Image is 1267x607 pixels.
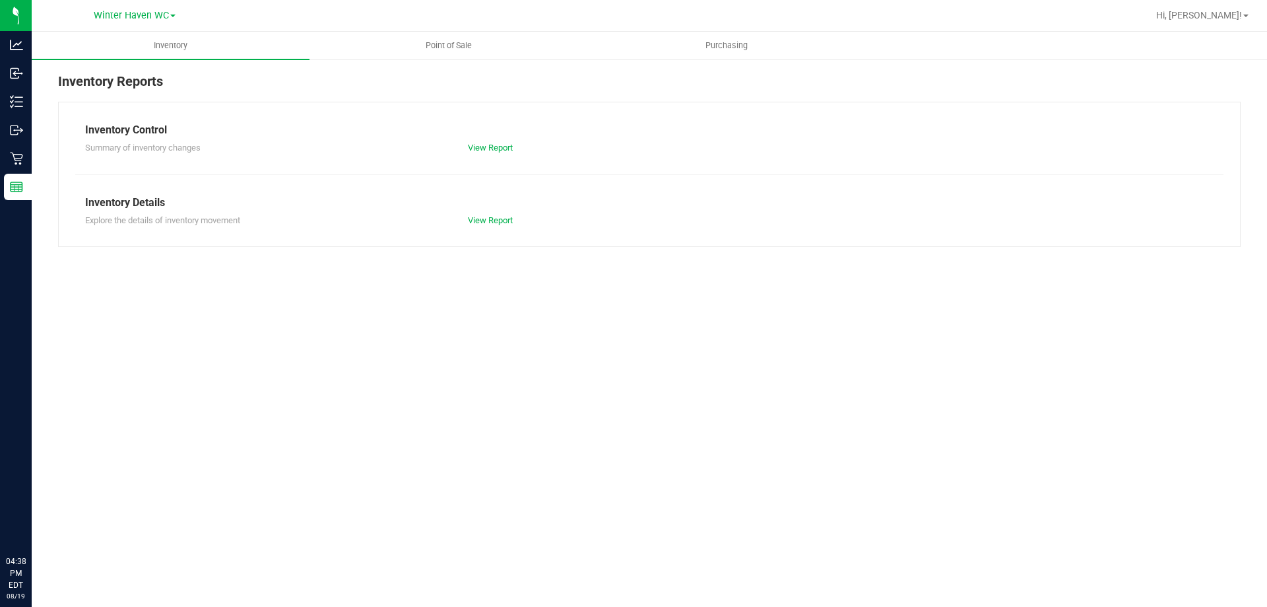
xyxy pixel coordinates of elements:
a: Purchasing [587,32,865,59]
iframe: Resource center [13,501,53,541]
div: Inventory Reports [58,71,1241,102]
span: Purchasing [688,40,765,52]
span: Point of Sale [408,40,490,52]
a: Inventory [32,32,309,59]
inline-svg: Inbound [10,67,23,80]
p: 04:38 PM EDT [6,555,26,591]
span: Summary of inventory changes [85,143,201,153]
span: Explore the details of inventory movement [85,215,240,225]
a: View Report [468,215,513,225]
div: Inventory Details [85,195,1214,211]
inline-svg: Outbound [10,124,23,137]
span: Winter Haven WC [94,10,169,21]
a: Point of Sale [309,32,587,59]
inline-svg: Retail [10,152,23,165]
inline-svg: Inventory [10,95,23,108]
inline-svg: Analytics [10,38,23,52]
a: View Report [468,143,513,153]
div: Inventory Control [85,122,1214,138]
p: 08/19 [6,591,26,601]
span: Inventory [136,40,205,52]
span: Hi, [PERSON_NAME]! [1156,10,1242,20]
inline-svg: Reports [10,180,23,194]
